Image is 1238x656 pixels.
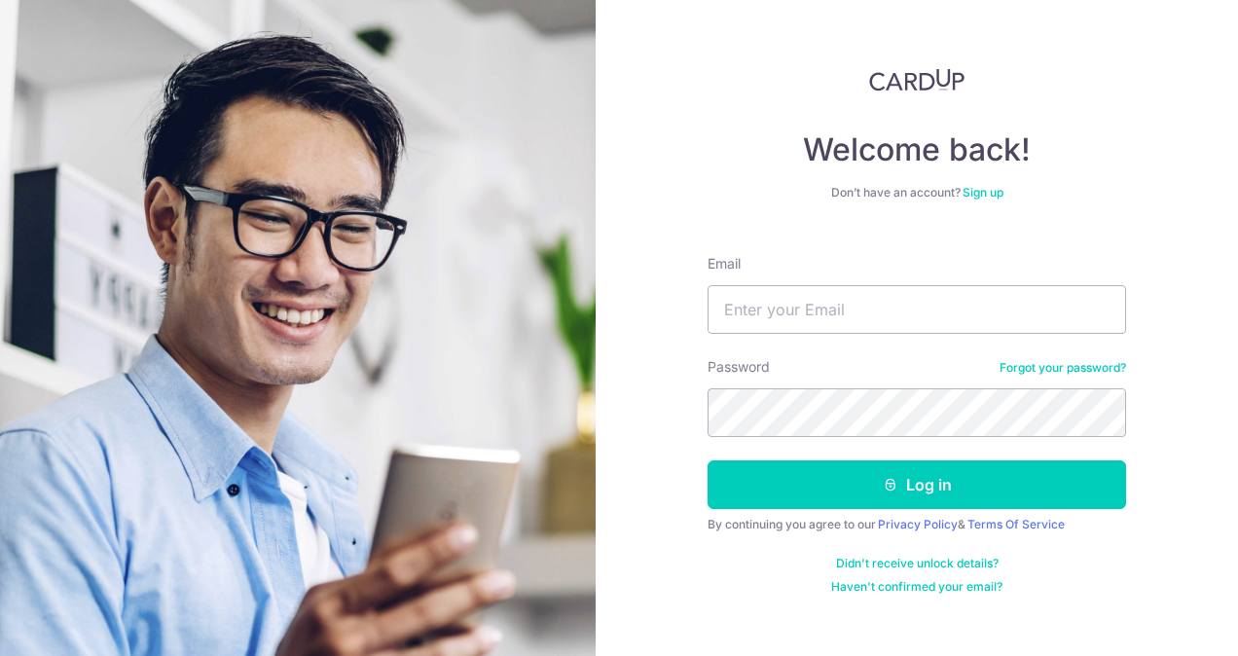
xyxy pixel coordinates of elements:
[708,460,1126,509] button: Log in
[1000,360,1126,376] a: Forgot your password?
[708,285,1126,334] input: Enter your Email
[708,185,1126,200] div: Don’t have an account?
[708,357,770,377] label: Password
[708,517,1126,532] div: By continuing you agree to our &
[708,254,741,273] label: Email
[878,517,958,531] a: Privacy Policy
[963,185,1003,200] a: Sign up
[708,130,1126,169] h4: Welcome back!
[869,68,965,91] img: CardUp Logo
[836,556,999,571] a: Didn't receive unlock details?
[831,579,1002,595] a: Haven't confirmed your email?
[967,517,1065,531] a: Terms Of Service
